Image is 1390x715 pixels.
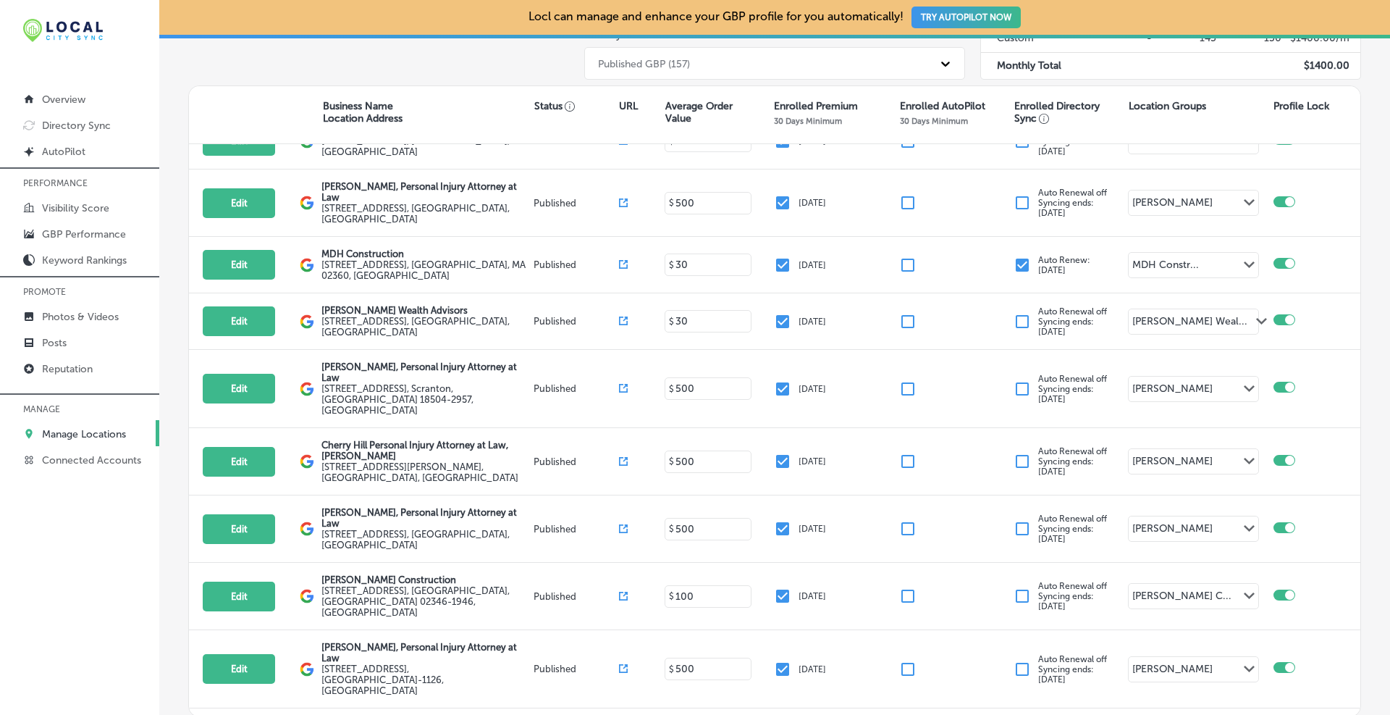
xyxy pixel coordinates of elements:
p: URL [619,100,638,112]
div: Published GBP (157) [598,57,690,70]
p: Keyword Rankings [42,254,127,267]
p: Auto Renewal off [1038,374,1107,404]
p: $ [669,664,674,674]
td: $ 1400.00 /m [1282,25,1361,52]
p: Enrolled Premium [774,100,858,112]
p: Photos & Videos [42,311,119,323]
p: [DATE] [799,317,826,327]
button: Edit [203,582,275,611]
p: Reputation [42,363,93,375]
p: 30 Days Minimum [900,116,968,126]
p: Published [534,198,618,209]
p: Auto Renewal off [1038,188,1107,218]
p: $ [669,384,674,394]
p: Auto Renewal off [1038,306,1107,337]
button: Edit [203,188,275,218]
label: [STREET_ADDRESS] , [GEOGRAPHIC_DATA], [GEOGRAPHIC_DATA] [321,135,530,157]
p: [DATE] [799,260,826,270]
button: Edit [203,514,275,544]
p: [DATE] [799,456,826,467]
p: Published [534,456,618,467]
button: Edit [203,374,275,404]
img: logo [300,454,314,469]
p: Auto Renewal off [1038,581,1107,611]
span: Syncing ends: [DATE] [1038,317,1094,337]
p: Connected Accounts [42,454,141,467]
label: [STREET_ADDRESS][PERSON_NAME] , [GEOGRAPHIC_DATA], [GEOGRAPHIC_DATA] [321,461,530,483]
p: Overview [42,93,85,106]
span: Syncing ends: [DATE] [1038,456,1094,477]
div: MDH Constr... [1132,259,1199,275]
p: [DATE] [799,198,826,208]
p: $ [669,317,674,327]
p: Published [534,524,618,535]
td: 145 [1153,25,1217,52]
button: Edit [203,447,275,477]
p: $ [669,198,674,208]
td: 150 [1217,25,1281,52]
img: logo [300,382,314,396]
span: Syncing ends: [DATE] [1038,136,1094,156]
img: logo [300,662,314,677]
p: Business Name Location Address [323,100,403,125]
p: Visibility Score [42,202,109,214]
p: Cherry Hill Personal Injury Attorney at Law, [PERSON_NAME] [321,440,530,461]
span: Syncing ends: [DATE] [1038,198,1094,218]
div: [PERSON_NAME] [1132,663,1213,680]
div: [PERSON_NAME] [1132,522,1213,539]
p: [DATE] [799,524,826,534]
button: TRY AUTOPILOT NOW [911,7,1021,28]
label: [STREET_ADDRESS] , [GEOGRAPHIC_DATA], [GEOGRAPHIC_DATA] 02346-1946, [GEOGRAPHIC_DATA] [321,585,530,618]
p: Auto Renewal off [1038,446,1107,477]
div: [PERSON_NAME] C... [1132,590,1231,606]
label: [STREET_ADDRESS] , [GEOGRAPHIC_DATA], MA 02360, [GEOGRAPHIC_DATA] [321,259,530,281]
td: - [1088,25,1153,52]
p: Posts [42,337,67,349]
div: [PERSON_NAME] [1132,196,1213,213]
p: Published [534,316,618,327]
td: $ 1400.00 [1282,52,1361,79]
td: Custom [981,25,1089,52]
img: logo [300,196,314,210]
p: 30 Days Minimum [774,116,842,126]
img: 12321ecb-abad-46dd-be7f-2600e8d3409flocal-city-sync-logo-rectangle.png [23,19,103,42]
label: [STREET_ADDRESS] , [GEOGRAPHIC_DATA], [GEOGRAPHIC_DATA] [321,316,530,338]
p: [PERSON_NAME], Personal Injury Attorney at Law [321,642,530,664]
button: Edit [203,250,275,280]
td: Monthly Total [981,52,1089,79]
p: AutoPilot [42,146,85,158]
p: [DATE] [799,664,826,674]
p: Manage Locations [42,428,126,440]
p: $ [669,591,674,601]
p: Enrolled Directory Sync [1014,100,1121,125]
p: Published [534,664,618,674]
img: logo [300,258,314,272]
p: [PERSON_NAME], Personal Injury Attorney at Law [321,507,530,529]
p: Average Order Value [665,100,733,125]
label: [STREET_ADDRESS] , [GEOGRAPHIC_DATA], [GEOGRAPHIC_DATA] [321,529,530,551]
span: Syncing ends: [DATE] [1038,591,1094,611]
p: Status [534,100,619,112]
button: Edit [203,306,275,336]
p: Auto Renewal off [1038,514,1107,544]
img: logo [300,589,314,603]
p: Auto Renewal off [1038,654,1107,685]
p: [PERSON_NAME], Personal Injury Attorney at Law [321,181,530,203]
p: Published [534,259,618,270]
p: Published [534,383,618,394]
button: Edit [203,654,275,684]
p: Auto Renew: [DATE] [1038,255,1090,275]
div: [PERSON_NAME] Weal... [1132,315,1247,332]
p: [PERSON_NAME] Wealth Advisors [321,305,530,316]
p: [PERSON_NAME], Personal Injury Attorney at Law [321,361,530,383]
p: [PERSON_NAME] Construction [321,574,530,585]
div: [PERSON_NAME] [1132,455,1213,472]
p: Directory Sync [42,120,111,132]
p: $ [669,524,674,534]
span: Syncing ends: [DATE] [1038,664,1094,685]
p: Enrolled AutoPilot [900,100,985,112]
p: [DATE] [799,591,826,601]
p: Profile Lock [1273,100,1339,112]
p: MDH Construction [321,248,530,259]
img: logo [300,522,314,536]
